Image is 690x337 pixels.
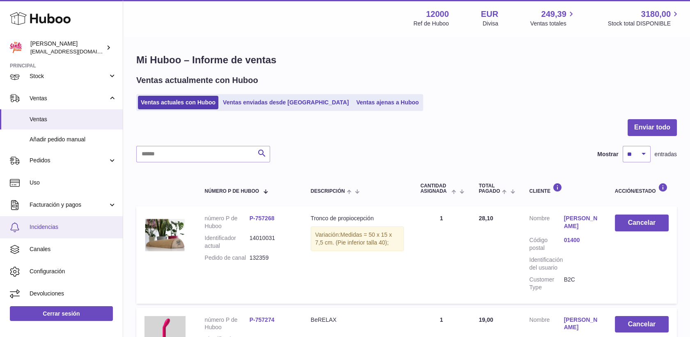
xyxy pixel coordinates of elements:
[608,20,680,28] span: Stock total DISPONIBLE
[628,119,677,136] button: Enviar todo
[10,306,113,321] a: Cerrar sesión
[220,96,352,109] a: Ventas enviadas desde [GEOGRAPHIC_DATA]
[10,42,22,54] img: mar@ensuelofirme.com
[205,234,250,250] dt: Identificador actual
[205,189,259,194] span: número P de Huboo
[30,290,117,298] span: Devoluciones
[250,215,275,222] a: P-757268
[530,316,564,334] dt: Nombre
[479,215,493,222] span: 28,10
[655,150,677,158] span: entradas
[30,48,121,55] span: [EMAIL_ADDRESS][DOMAIN_NAME]
[564,215,598,230] a: [PERSON_NAME]
[30,115,117,123] span: Ventas
[250,234,294,250] dd: 14010031
[615,316,669,333] button: Cancelar
[483,20,498,28] div: Divisa
[479,183,500,194] span: Total pagado
[144,215,186,256] img: tronco-propiocepcion-metodo-5p.jpg
[615,183,669,194] div: Acción/Estado
[30,201,108,209] span: Facturación y pagos
[30,179,117,187] span: Uso
[205,254,250,262] dt: Pedido de canal
[530,20,576,28] span: Ventas totales
[481,9,498,20] strong: EUR
[250,254,294,262] dd: 132359
[138,96,218,109] a: Ventas actuales con Huboo
[250,316,275,323] a: P-757274
[30,223,117,231] span: Incidencias
[311,226,404,251] div: Variación:
[30,157,108,164] span: Pedidos
[530,183,598,194] div: Cliente
[30,245,117,253] span: Canales
[311,316,404,324] div: BeRELAX
[615,215,669,231] button: Cancelar
[530,256,564,272] dt: Identificación del usuario
[530,215,564,232] dt: Nombre
[420,183,449,194] span: Cantidad ASIGNADA
[530,9,576,28] a: 249,39 Ventas totales
[564,236,598,244] a: 01400
[426,9,449,20] strong: 12000
[30,268,117,275] span: Configuración
[353,96,422,109] a: Ventas ajenas a Huboo
[413,20,449,28] div: Ref de Huboo
[205,316,250,332] dt: número P de Huboo
[205,215,250,230] dt: número P de Huboo
[479,316,493,323] span: 19,00
[412,206,470,303] td: 1
[530,236,564,252] dt: Código postal
[30,72,108,80] span: Stock
[641,9,671,20] span: 3180,00
[564,276,598,291] dd: B2C
[136,53,677,67] h1: Mi Huboo – Informe de ventas
[530,276,564,291] dt: Customer Type
[608,9,680,28] a: 3180,00 Stock total DISPONIBLE
[311,215,404,222] div: Tronco de propiocepción
[315,231,392,246] span: Medidas = 50 x 15 x 7,5 cm. (Pie inferior talla 40);
[30,95,108,102] span: Ventas
[30,136,117,143] span: Añadir pedido manual
[311,189,345,194] span: Descripción
[136,75,258,86] h2: Ventas actualmente con Huboo
[30,40,104,55] div: [PERSON_NAME]
[597,150,618,158] label: Mostrar
[564,316,598,332] a: [PERSON_NAME]
[541,9,566,20] span: 249,39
